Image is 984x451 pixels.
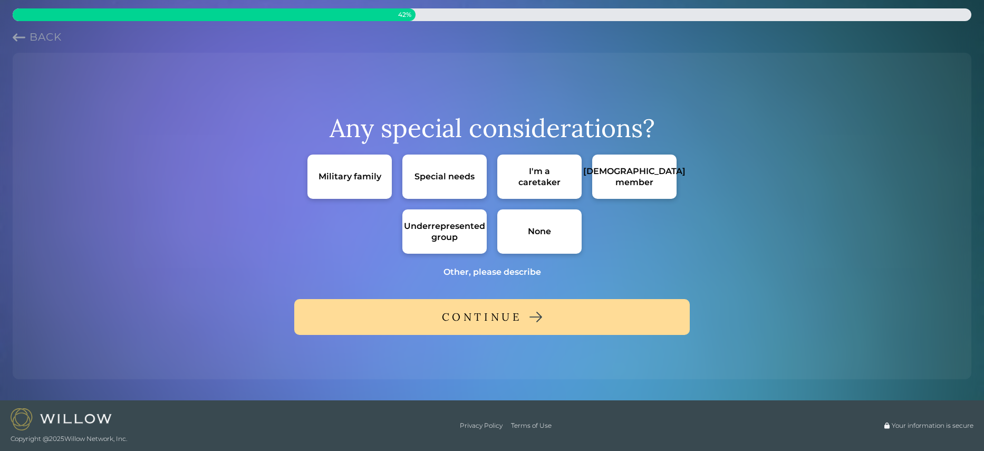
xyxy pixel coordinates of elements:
[583,166,686,188] div: [DEMOGRAPHIC_DATA] member
[13,11,411,19] span: 42 %
[442,308,522,327] div: CONTINUE
[414,171,475,182] div: Special needs
[13,30,62,44] button: Previous question
[330,112,655,144] div: Any special considerations?
[528,226,551,237] div: None
[404,220,485,243] div: Underrepresented group
[511,421,552,430] a: Terms of Use
[294,299,690,335] button: CONTINUE
[460,421,503,430] a: Privacy Policy
[443,266,541,277] div: Other, please describe
[30,31,62,43] span: Back
[11,408,112,430] img: Willow logo
[508,166,571,188] div: I'm a caretaker
[319,171,381,182] div: Military family
[13,8,416,21] div: 42% complete
[892,421,973,430] span: Your information is secure
[11,435,127,443] span: Copyright @ 2025 Willow Network, Inc.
